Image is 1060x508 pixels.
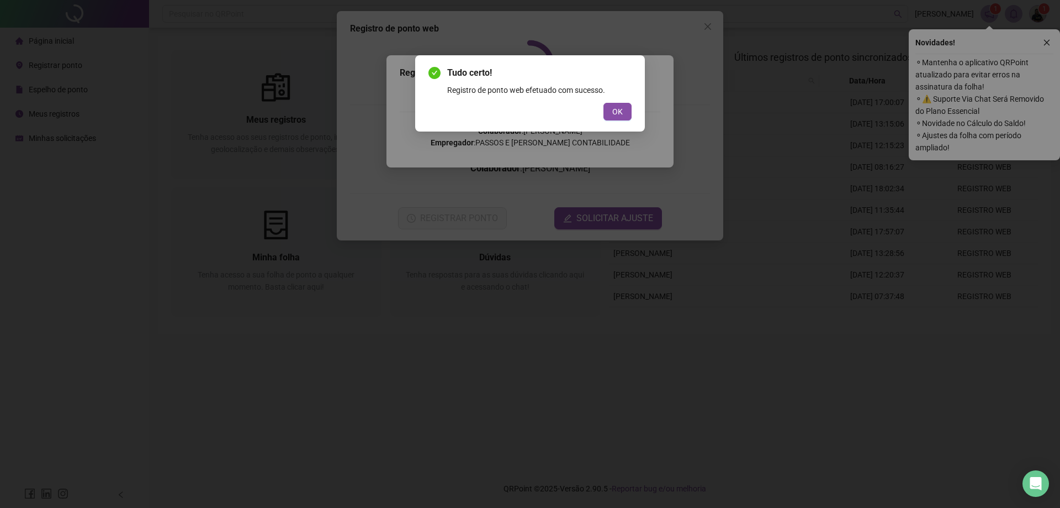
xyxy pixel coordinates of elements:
div: Registro de ponto web efetuado com sucesso. [447,84,632,96]
div: Open Intercom Messenger [1022,470,1049,497]
span: OK [612,106,623,118]
span: check-circle [428,67,441,79]
button: OK [603,103,632,121]
span: Tudo certo! [447,66,632,80]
